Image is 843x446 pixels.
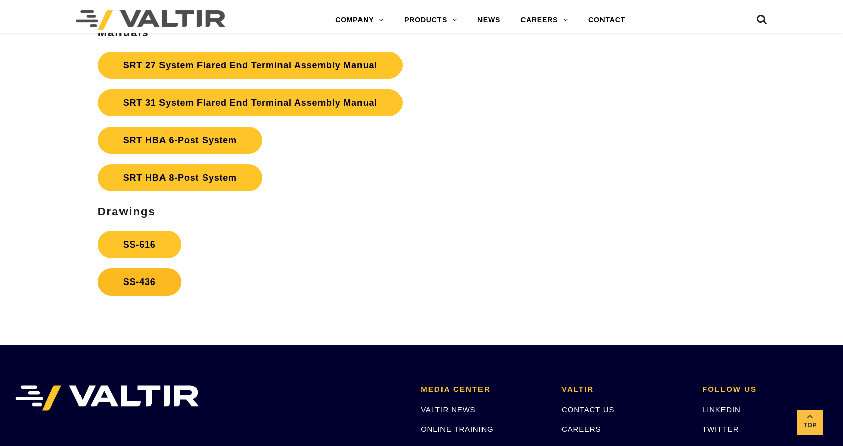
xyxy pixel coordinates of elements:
a: NEWS [467,10,510,30]
h2: VALTIR [561,385,687,394]
a: ONLINE TRAINING [421,425,493,433]
a: SRT HBA 6-Post System [98,127,262,154]
h2: MEDIA CENTER [421,385,546,394]
a: COMPANY [325,10,394,30]
a: LINKEDIN [702,405,741,414]
a: PRODUCTS [394,10,467,30]
a: SRT 27 System Flared End Terminal Assembly Manual [98,52,403,79]
a: CAREERS [510,10,578,30]
a: TWITTER [702,425,739,433]
a: CAREERS [561,425,601,433]
img: VALTIR [15,385,199,411]
strong: SRT HBA 6-Post System [123,135,237,145]
a: SRT 31 System Flared End Terminal Assembly Manual [98,89,403,116]
a: SRT HBA 8-Post System [98,164,262,191]
img: Valtir [76,10,225,30]
a: Top [797,410,823,435]
h2: FOLLOW US [702,385,828,394]
a: SS-616 [98,231,181,258]
a: SS-436 [98,268,181,296]
a: VALTIR NEWS [421,405,475,414]
a: CONTACT [578,10,635,30]
strong: Drawings [98,205,156,218]
a: CONTACT US [561,405,614,414]
span: Top [797,420,823,431]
